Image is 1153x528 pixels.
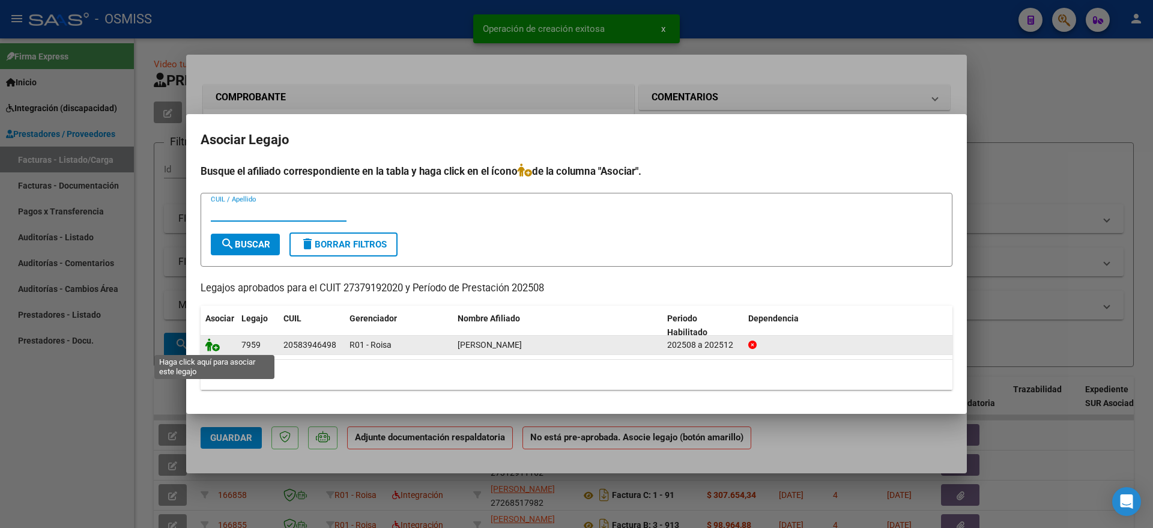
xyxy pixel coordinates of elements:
div: 1 registros [201,360,952,390]
button: Borrar Filtros [289,232,398,256]
span: Asociar [205,314,234,323]
p: Legajos aprobados para el CUIT 27379192020 y Período de Prestación 202508 [201,281,952,296]
h2: Asociar Legajo [201,129,952,151]
span: Borrar Filtros [300,239,387,250]
span: R01 - Roisa [350,340,392,350]
datatable-header-cell: Periodo Habilitado [662,306,743,345]
div: 202508 a 202512 [667,338,739,352]
datatable-header-cell: Gerenciador [345,306,453,345]
datatable-header-cell: Dependencia [743,306,953,345]
datatable-header-cell: Nombre Afiliado [453,306,662,345]
div: 20583946498 [283,338,336,352]
span: Nombre Afiliado [458,314,520,323]
span: Periodo Habilitado [667,314,707,337]
span: 7959 [241,340,261,350]
span: CUIL [283,314,301,323]
span: QUIROGA BAUTISTA LORENZO [458,340,522,350]
datatable-header-cell: CUIL [279,306,345,345]
span: Gerenciador [350,314,397,323]
button: Buscar [211,234,280,255]
span: Legajo [241,314,268,323]
span: Dependencia [748,314,799,323]
div: Open Intercom Messenger [1112,487,1141,516]
mat-icon: delete [300,237,315,251]
mat-icon: search [220,237,235,251]
datatable-header-cell: Legajo [237,306,279,345]
datatable-header-cell: Asociar [201,306,237,345]
span: Buscar [220,239,270,250]
h4: Busque el afiliado correspondiente en la tabla y haga click en el ícono de la columna "Asociar". [201,163,952,179]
